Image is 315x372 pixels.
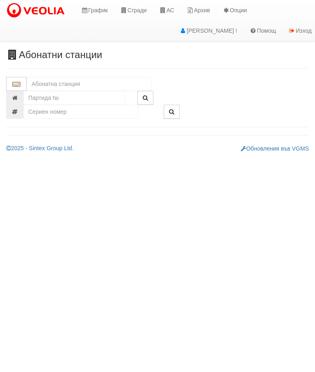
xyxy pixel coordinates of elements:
img: VeoliaLogo.png [6,2,68,19]
input: Партида № [23,91,125,105]
input: Сериен номер [23,105,138,119]
input: Абонатна станция [27,77,151,91]
a: Помощ [243,20,282,41]
a: Обновления във VGMS [241,145,309,152]
a: 2025 - Sintex Group Ltd. [6,145,74,151]
h3: Абонатни станции [6,50,309,60]
a: [PERSON_NAME] ! [173,20,243,41]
